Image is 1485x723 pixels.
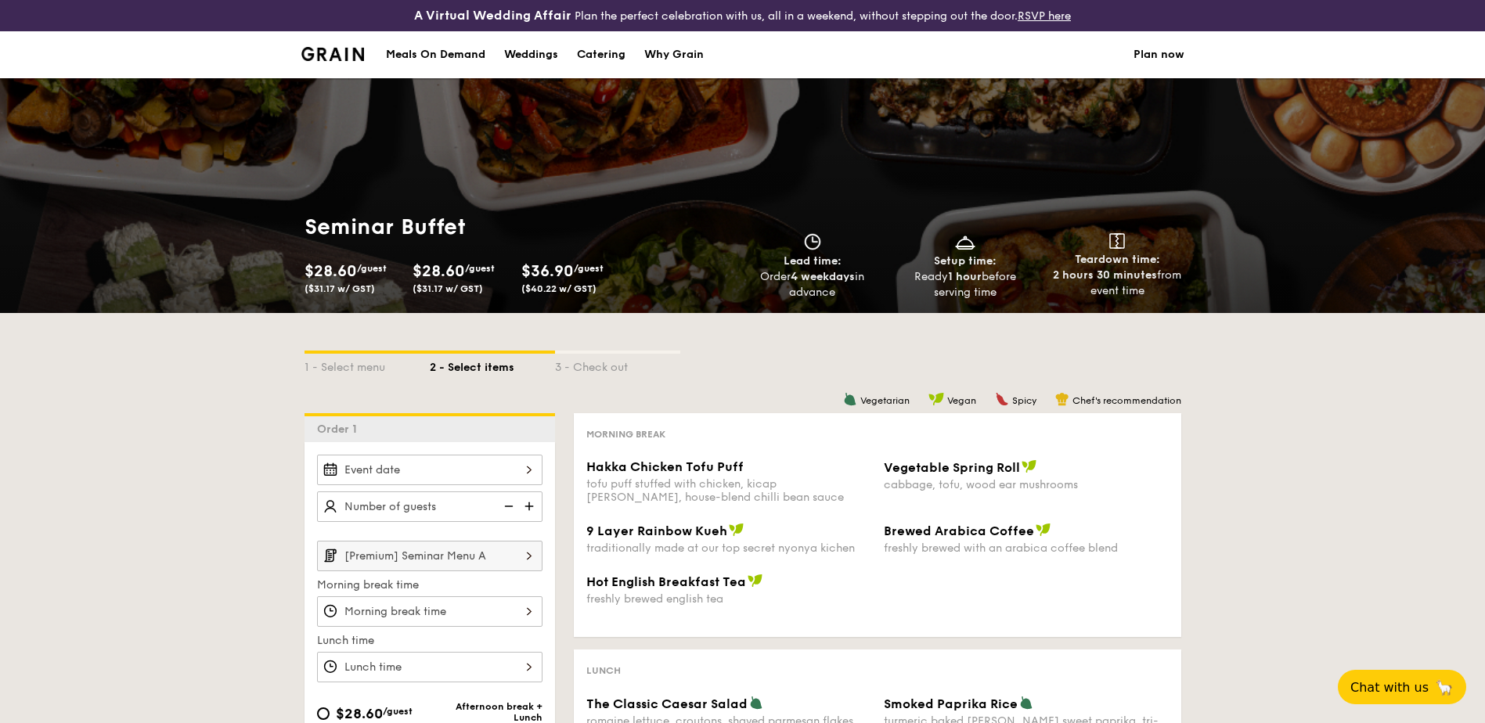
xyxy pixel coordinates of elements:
span: Chef's recommendation [1072,395,1181,406]
span: Teardown time: [1075,253,1160,266]
span: /guest [465,263,495,274]
span: 🦙 [1435,678,1454,696]
div: Order in advance [743,269,883,300]
a: Catering [568,31,635,78]
img: Grain [301,47,365,61]
img: icon-reduce.1d2dbef1.svg [496,491,519,521]
div: 3 - Check out [555,354,680,376]
span: /guest [383,706,413,717]
span: $28.60 [336,705,383,722]
span: Lunch [586,665,621,676]
img: icon-chevron-right.3c0dfbd6.svg [516,541,542,570]
div: traditionally made at our top secret nyonya kichen [586,541,871,555]
img: icon-vegetarian.fe4039eb.svg [843,392,857,406]
span: /guest [357,263,387,274]
span: Vegetable Spring Roll [884,460,1020,475]
span: Brewed Arabica Coffee [884,523,1034,538]
input: Morning break time [317,596,542,627]
span: $28.60 [413,262,465,281]
button: Chat with us🦙 [1338,670,1466,704]
div: cabbage, tofu, wood ear mushrooms [884,478,1169,491]
span: /guest [574,263,604,274]
img: icon-dish.430c3a2e.svg [953,233,977,250]
span: 9 Layer Rainbow Kueh [586,523,727,538]
span: $28.60 [305,262,357,281]
input: $28.60/guest($31.17 w/ GST)Afternoon break + LunchMin 30 guests [317,707,330,720]
div: tofu puff stuffed with chicken, kicap [PERSON_NAME], house-blend chilli bean sauce [586,477,871,504]
a: Weddings [495,31,568,78]
a: RSVP here [1018,9,1071,23]
span: Chat with us [1350,680,1429,695]
div: Plan the perfect celebration with us, all in a weekend, without stepping out the door. [292,6,1194,25]
span: Spicy [1012,395,1036,406]
div: freshly brewed english tea [586,592,871,606]
div: 2 - Select items [430,354,555,376]
div: from event time [1047,268,1188,299]
div: Meals On Demand [386,31,485,78]
strong: 2 hours 30 minutes [1053,268,1157,282]
img: icon-vegetarian.fe4039eb.svg [749,696,763,710]
span: $36.90 [521,262,574,281]
span: Vegan [947,395,976,406]
div: Weddings [504,31,558,78]
span: ($31.17 w/ GST) [305,283,375,294]
a: Meals On Demand [377,31,495,78]
a: Why Grain [635,31,713,78]
span: ($40.22 w/ GST) [521,283,597,294]
label: Lunch time [317,633,542,649]
img: icon-chef-hat.a58ddaea.svg [1055,392,1069,406]
span: Setup time: [934,254,997,268]
img: icon-vegan.f8ff3823.svg [748,574,763,588]
h1: Seminar Buffet [305,213,618,241]
a: Logotype [301,47,365,61]
span: Hot English Breakfast Tea [586,574,746,589]
img: icon-clock.2db775ea.svg [801,233,824,250]
div: Afternoon break + Lunch [430,701,542,723]
span: Lead time: [784,254,842,268]
input: Number of guests [317,491,542,522]
div: Catering [577,31,625,78]
img: icon-vegetarian.fe4039eb.svg [1019,696,1033,710]
input: Lunch time [317,652,542,682]
strong: 4 weekdays [791,270,855,283]
label: Morning break time [317,577,542,593]
img: icon-vegan.f8ff3823.svg [1022,459,1037,473]
h4: A Virtual Wedding Affair [414,6,571,25]
img: icon-vegan.f8ff3823.svg [1036,523,1051,537]
span: Hakka Chicken Tofu Puff [586,459,744,474]
span: ($31.17 w/ GST) [413,283,483,294]
img: icon-spicy.37a8142b.svg [995,392,1009,406]
span: The Classic Caesar Salad [586,696,748,711]
div: 1 - Select menu [305,354,430,376]
div: freshly brewed with an arabica coffee blend [884,541,1169,555]
span: Smoked Paprika Rice [884,696,1018,711]
img: icon-vegan.f8ff3823.svg [729,523,744,537]
a: Plan now [1134,31,1184,78]
img: icon-teardown.65201eee.svg [1109,233,1125,249]
input: Event date [317,455,542,485]
span: Order 1 [317,423,363,436]
span: Vegetarian [860,395,910,406]
div: Why Grain [644,31,704,78]
strong: 1 hour [948,270,982,283]
img: icon-add.58712e84.svg [519,491,542,521]
img: icon-vegan.f8ff3823.svg [928,392,944,406]
div: Ready before serving time [895,269,1035,300]
span: Morning break [586,429,665,440]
